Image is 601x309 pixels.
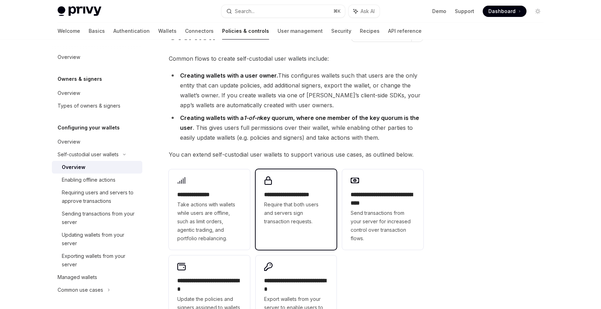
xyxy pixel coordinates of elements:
a: Requiring users and servers to approve transactions [52,186,142,207]
a: Authentication [113,23,150,40]
div: Types of owners & signers [58,102,120,110]
div: Overview [58,138,80,146]
li: . This gives users full permissions over their wallet, while enabling other parties to easily upd... [169,113,423,143]
a: **** **** *****Take actions with wallets while users are offline, such as limit orders, agentic t... [169,169,250,250]
a: Overview [52,161,142,174]
button: Search...⌘K [221,5,345,18]
a: Security [331,23,351,40]
a: Basics [89,23,105,40]
div: Exporting wallets from your server [62,252,138,269]
div: Overview [62,163,85,171]
span: You can extend self-custodial user wallets to support various use cases, as outlined below. [169,150,423,159]
div: Overview [58,53,80,61]
li: This configures wallets such that users are the only entity that can update policies, add additio... [169,71,423,110]
a: Support [455,8,474,15]
a: Policies & controls [222,23,269,40]
a: User management [278,23,323,40]
strong: Creating wallets with a key quorum, where one member of the key quorum is the user [180,114,419,131]
img: light logo [58,6,101,16]
a: Exporting wallets from your server [52,250,142,271]
div: Requiring users and servers to approve transactions [62,188,138,205]
a: Wallets [158,23,177,40]
a: Dashboard [483,6,526,17]
a: Connectors [185,23,214,40]
div: Managed wallets [58,273,97,281]
em: 1-of-n [244,114,260,121]
span: Dashboard [488,8,516,15]
span: Send transactions from your server for increased control over transaction flows. [351,209,415,243]
a: Overview [52,87,142,99]
a: API reference [388,23,422,40]
div: Updating wallets from your server [62,231,138,248]
button: Ask AI [349,5,380,18]
span: Ask AI [361,8,375,15]
a: Enabling offline actions [52,174,142,186]
a: Overview [52,135,142,148]
span: Take actions with wallets while users are offline, such as limit orders, agentic trading, and por... [177,200,242,243]
span: Require that both users and servers sign transaction requests. [264,200,328,226]
div: Search... [235,7,255,16]
span: ⌘ K [333,8,341,14]
a: Overview [52,51,142,63]
a: Updating wallets from your server [52,229,142,250]
button: Toggle dark mode [532,6,543,17]
div: Enabling offline actions [62,176,115,184]
div: Overview [58,89,80,97]
a: Managed wallets [52,271,142,284]
div: Self-custodial user wallets [58,150,119,159]
h5: Owners & signers [58,75,102,83]
a: Demo [432,8,446,15]
strong: Creating wallets with a user owner. [180,72,278,79]
a: Sending transactions from your server [52,207,142,229]
a: Recipes [360,23,380,40]
a: Types of owners & signers [52,99,142,112]
div: Common use cases [58,286,103,294]
a: Welcome [58,23,80,40]
div: Sending transactions from your server [62,210,138,226]
span: Common flows to create self-custodial user wallets include: [169,54,423,63]
h5: Configuring your wallets [58,123,120,132]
